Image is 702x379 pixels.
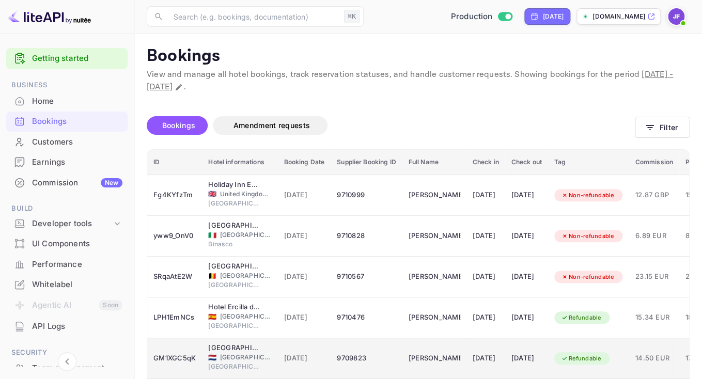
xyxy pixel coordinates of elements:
[554,271,621,283] div: Non-refundable
[6,317,128,337] div: API Logs
[409,187,460,203] div: David Ryder
[629,150,679,175] th: Commission
[208,354,216,361] span: Netherlands
[554,352,608,365] div: Refundable
[6,275,128,294] a: Whitelabel
[6,132,128,152] div: Customers
[220,271,272,280] span: [GEOGRAPHIC_DATA]
[409,228,460,244] div: Mariano Dal Pozzolo
[233,121,310,130] span: Amendment requests
[473,350,499,367] div: [DATE]
[153,269,196,285] div: SRqaAtE2W
[473,309,499,326] div: [DATE]
[6,91,128,110] a: Home
[162,121,195,130] span: Bookings
[511,187,542,203] div: [DATE]
[511,228,542,244] div: [DATE]
[147,69,690,93] p: View and manage all hotel bookings, track reservation statuses, and handle customer requests. Sho...
[6,48,128,69] div: Getting started
[153,309,196,326] div: LPH1EmNCs
[344,10,360,23] div: ⌘K
[32,218,112,230] div: Developer tools
[32,238,122,250] div: UI Components
[6,80,128,91] span: Business
[174,82,184,92] button: Change date range
[6,234,128,254] div: UI Components
[202,150,277,175] th: Hotel informations
[147,46,690,67] p: Bookings
[337,187,396,203] div: 9710999
[473,228,499,244] div: [DATE]
[668,8,684,25] img: Jenny Frimer
[208,343,260,353] div: Grand Museum Hotel, BW Signature Collection
[447,11,517,23] div: Switch to Sandbox mode
[473,269,499,285] div: [DATE]
[337,350,396,367] div: 9709823
[511,269,542,285] div: [DATE]
[542,12,564,21] div: [DATE]
[554,189,621,202] div: Non-refundable
[6,173,128,193] div: CommissionNew
[147,69,673,92] span: [DATE] - [DATE]
[6,275,128,295] div: Whitelabel
[208,321,260,330] span: [GEOGRAPHIC_DATA]
[32,177,122,189] div: Commission
[635,353,673,364] span: 14.50 EUR
[409,350,460,367] div: Jean-François Absil
[167,6,340,27] input: Search (e.g. bookings, documentation)
[32,136,122,148] div: Customers
[32,362,122,374] div: Team management
[208,220,260,231] div: Hotel Ascot
[147,150,202,175] th: ID
[208,273,216,279] span: Belgium
[635,117,690,138] button: Filter
[284,230,325,242] span: [DATE]
[6,358,128,377] a: Team management
[208,199,260,208] span: [GEOGRAPHIC_DATA]
[220,230,272,240] span: [GEOGRAPHIC_DATA]
[511,350,542,367] div: [DATE]
[58,352,76,371] button: Collapse navigation
[220,353,272,362] span: [GEOGRAPHIC_DATA]
[548,150,629,175] th: Tag
[337,269,396,285] div: 9710567
[337,228,396,244] div: 9710828
[402,150,466,175] th: Full Name
[331,150,402,175] th: Supplier Booking ID
[32,116,122,128] div: Bookings
[635,189,673,201] span: 12.87 GBP
[284,271,325,282] span: [DATE]
[220,189,272,199] span: United Kingdom of [GEOGRAPHIC_DATA] and [GEOGRAPHIC_DATA]
[208,280,260,290] span: [GEOGRAPHIC_DATA]
[511,309,542,326] div: [DATE]
[208,313,216,320] span: Spain
[278,150,331,175] th: Booking Date
[208,362,260,371] span: [GEOGRAPHIC_DATA]
[208,302,260,312] div: Hotel Ercilla de Bilbao, Autograph Collection
[32,96,122,107] div: Home
[635,312,673,323] span: 15.34 EUR
[6,152,128,172] div: Earnings
[6,173,128,192] a: CommissionNew
[153,350,196,367] div: GM1XGC5qK
[473,187,499,203] div: [DATE]
[592,12,645,21] p: [DOMAIN_NAME]
[6,112,128,131] a: Bookings
[32,53,122,65] a: Getting started
[32,279,122,291] div: Whitelabel
[409,309,460,326] div: Miguel Mendez itarte
[6,317,128,336] a: API Logs
[284,312,325,323] span: [DATE]
[153,228,196,244] div: yww9_OnV0
[220,312,272,321] span: [GEOGRAPHIC_DATA]
[337,309,396,326] div: 9710476
[208,180,260,190] div: Holiday Inn Express Cardiff Bay, an IHG Hotel
[32,321,122,333] div: API Logs
[6,234,128,253] a: UI Components
[6,152,128,171] a: Earnings
[208,261,260,272] div: Hotel Chambord
[208,240,260,249] span: Binasco
[284,189,325,201] span: [DATE]
[6,255,128,274] a: Performance
[505,150,548,175] th: Check out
